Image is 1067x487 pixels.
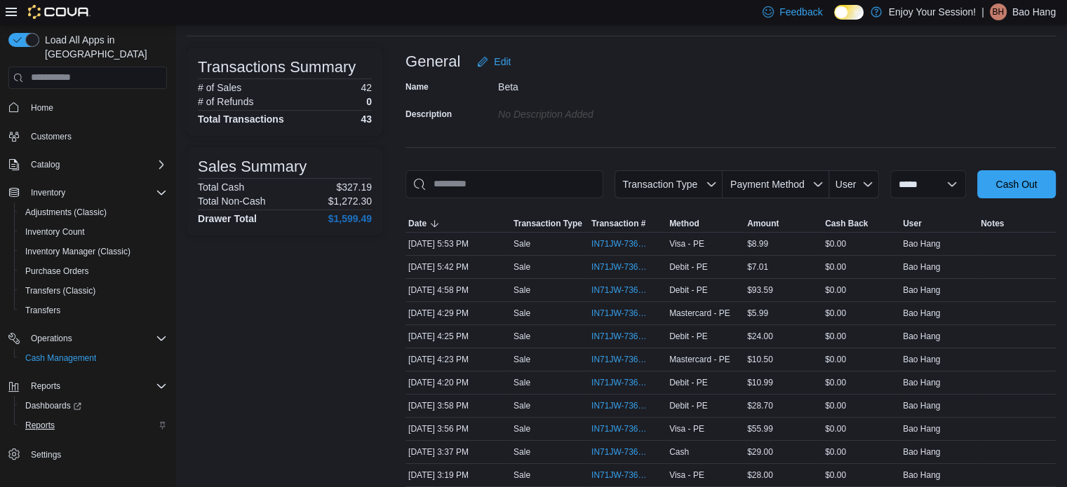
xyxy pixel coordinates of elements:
[498,103,686,120] div: No Description added
[747,400,773,411] span: $28.70
[405,109,452,120] label: Description
[25,156,167,173] span: Catalog
[20,397,87,414] a: Dashboards
[822,305,900,322] div: $0.00
[25,378,66,395] button: Reports
[405,420,511,437] div: [DATE] 3:56 PM
[822,328,900,345] div: $0.00
[31,449,61,460] span: Settings
[514,261,530,273] p: Sale
[822,420,900,437] div: $0.00
[747,238,768,249] span: $8.99
[20,263,167,280] span: Purchase Orders
[903,308,940,319] span: Bao Hang
[669,354,730,365] span: Mastercard - PE
[723,170,829,198] button: Payment Method
[20,224,167,240] span: Inventory Count
[903,284,940,296] span: Bao Hang
[405,328,511,345] div: [DATE] 4:25 PM
[903,238,940,249] span: Bao Hang
[25,266,89,277] span: Purchase Orders
[591,444,664,460] button: IN71JW-7360810
[3,444,173,464] button: Settings
[990,4,1007,20] div: Bao Hang
[3,329,173,348] button: Operations
[361,82,372,93] p: 42
[822,282,900,299] div: $0.00
[25,184,167,201] span: Inventory
[31,102,53,114] span: Home
[903,261,940,273] span: Bao Hang
[747,446,773,458] span: $29.00
[25,100,59,116] a: Home
[366,96,372,107] p: 0
[31,380,60,392] span: Reports
[31,159,60,170] span: Catalog
[405,305,511,322] div: [DATE] 4:29 PM
[822,444,900,460] div: $0.00
[591,305,664,322] button: IN71JW-7361103
[903,354,940,365] span: Bao Hang
[834,5,864,20] input: Dark Mode
[669,261,708,273] span: Debit - PE
[992,4,1004,20] span: BH
[903,331,940,342] span: Bao Hang
[25,446,67,463] a: Settings
[591,420,664,437] button: IN71JW-7360905
[514,377,530,388] p: Sale
[25,207,107,218] span: Adjustments (Classic)
[981,4,984,20] p: |
[744,215,822,232] button: Amount
[20,282,101,299] a: Transfers (Classic)
[591,282,664,299] button: IN71JW-7361260
[20,243,136,260] a: Inventory Manager (Classic)
[20,417,60,434] a: Reports
[25,226,85,238] span: Inventory Count
[405,444,511,460] div: [DATE] 3:37 PM
[25,184,71,201] button: Inventory
[591,400,650,411] span: IN71JW-7360914
[336,181,372,193] p: $327.19
[669,308,730,319] span: Mastercard - PE
[747,354,773,365] span: $10.50
[1012,4,1056,20] p: Bao Hang
[39,33,167,61] span: Load All Apps in [GEOGRAPHIC_DATA]
[591,235,664,252] button: IN71JW-7361630
[25,445,167,462] span: Settings
[3,183,173,203] button: Inventory
[836,179,857,190] span: User
[591,446,650,458] span: IN71JW-7360810
[903,446,940,458] span: Bao Hang
[903,377,940,388] span: Bao Hang
[25,352,96,364] span: Cash Management
[825,218,868,229] span: Cash Back
[903,218,922,229] span: User
[198,213,257,224] h4: Drawer Total
[669,377,708,388] span: Debit - PE
[730,179,805,190] span: Payment Method
[666,215,744,232] button: Method
[591,354,650,365] span: IN71JW-7361065
[25,128,167,145] span: Customers
[589,215,666,232] button: Transaction #
[978,215,1056,232] button: Notes
[903,469,940,481] span: Bao Hang
[514,238,530,249] p: Sale
[591,469,650,481] span: IN71JW-7360680
[903,423,940,434] span: Bao Hang
[591,374,664,391] button: IN71JW-7361041
[405,81,429,92] label: Name
[20,204,112,221] a: Adjustments (Classic)
[514,400,530,411] p: Sale
[198,181,244,193] h6: Total Cash
[822,397,900,414] div: $0.00
[514,354,530,365] p: Sale
[14,281,173,301] button: Transfers (Classic)
[591,423,650,434] span: IN71JW-7360905
[198,82,241,93] h6: # of Sales
[25,285,95,296] span: Transfers (Classic)
[14,261,173,281] button: Purchase Orders
[622,179,697,190] span: Transaction Type
[20,282,167,299] span: Transfers (Classic)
